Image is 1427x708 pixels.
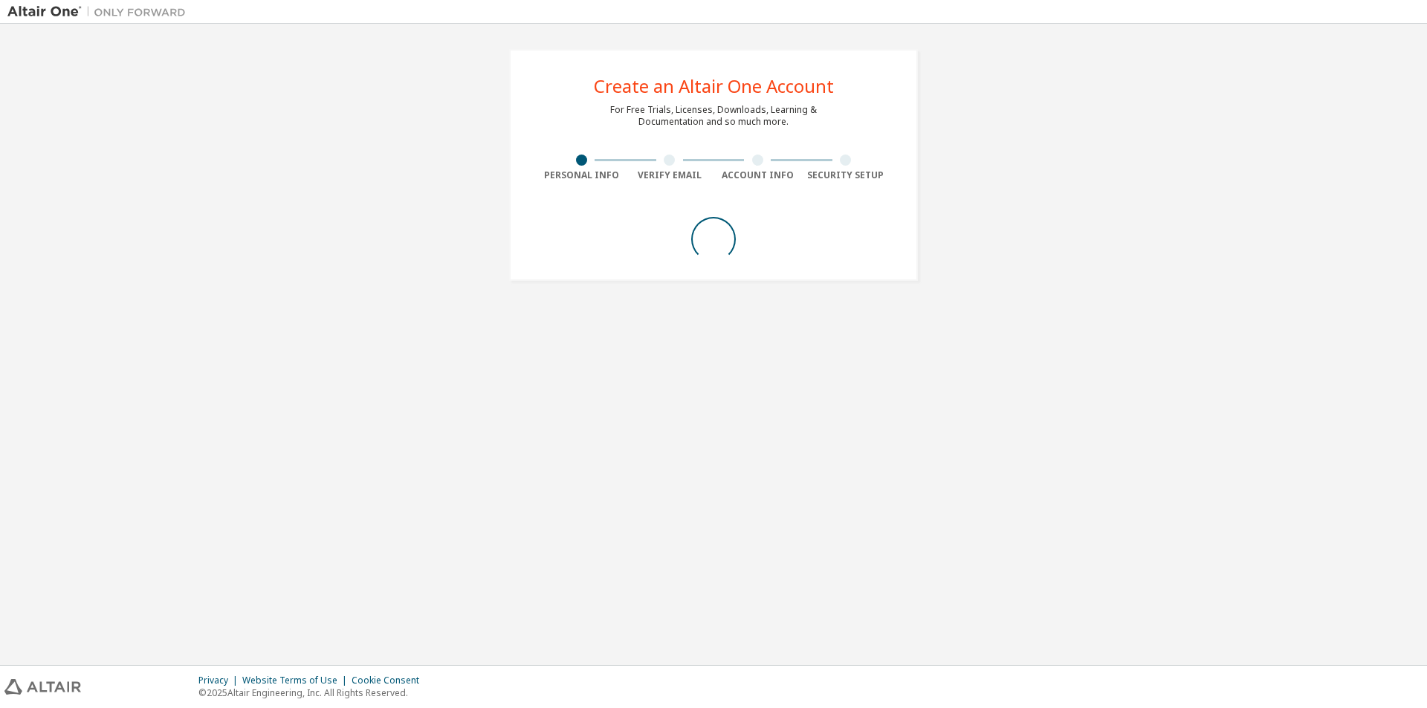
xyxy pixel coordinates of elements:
[537,169,626,181] div: Personal Info
[626,169,714,181] div: Verify Email
[713,169,802,181] div: Account Info
[198,675,242,686] div: Privacy
[198,686,428,699] p: © 2025 Altair Engineering, Inc. All Rights Reserved.
[4,679,81,695] img: altair_logo.svg
[594,77,834,95] div: Create an Altair One Account
[610,104,817,128] div: For Free Trials, Licenses, Downloads, Learning & Documentation and so much more.
[7,4,193,19] img: Altair One
[352,675,428,686] div: Cookie Consent
[802,169,890,181] div: Security Setup
[242,675,352,686] div: Website Terms of Use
